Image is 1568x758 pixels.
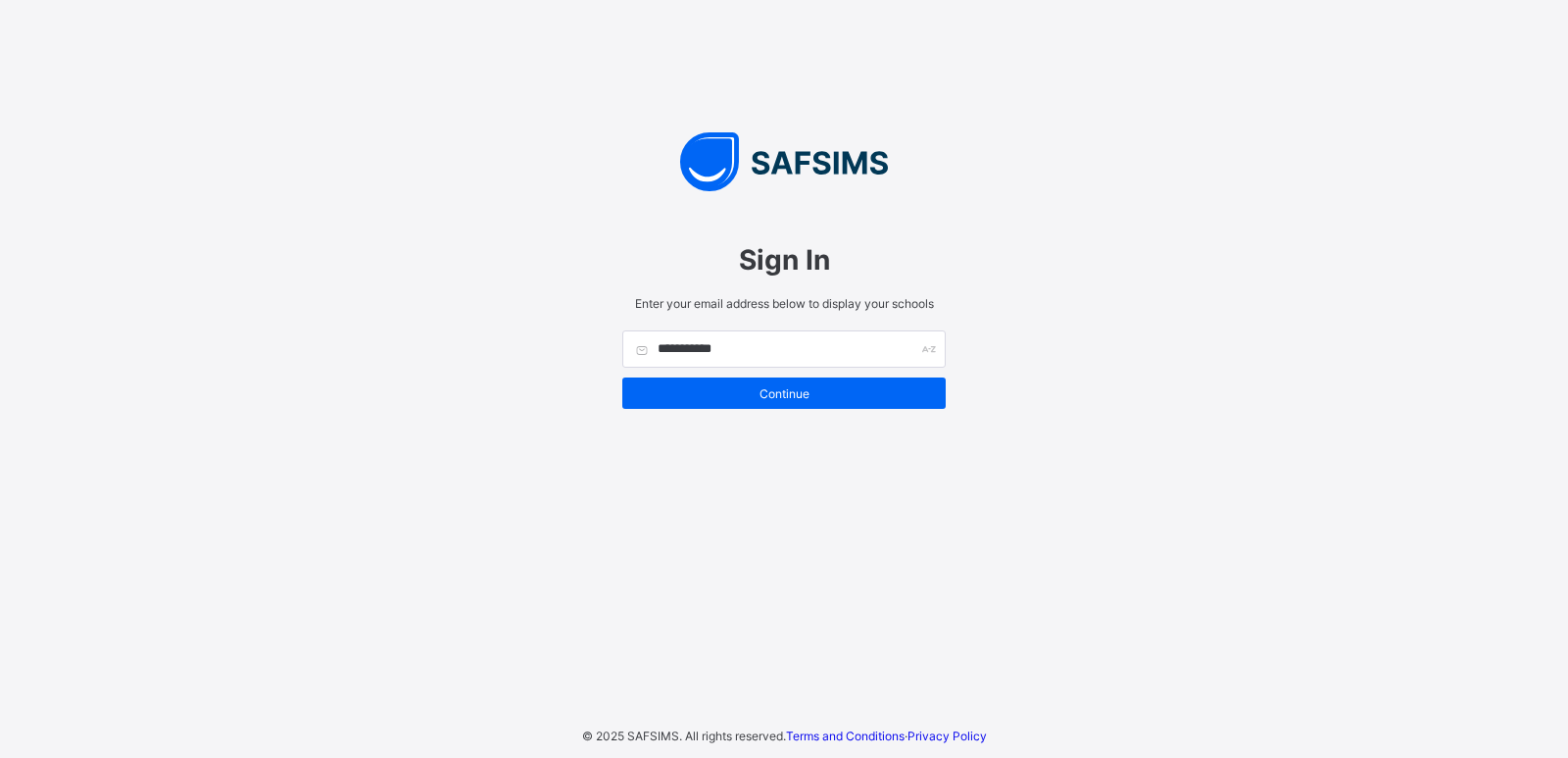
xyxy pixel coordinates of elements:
span: · [786,729,987,743]
a: Privacy Policy [907,729,987,743]
span: Sign In [622,243,946,277]
span: © 2025 SAFSIMS. All rights reserved. [582,729,786,743]
span: Continue [637,386,931,401]
a: Terms and Conditions [786,729,905,743]
span: Enter your email address below to display your schools [622,296,946,311]
img: SAFSIMS Logo [603,132,965,191]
